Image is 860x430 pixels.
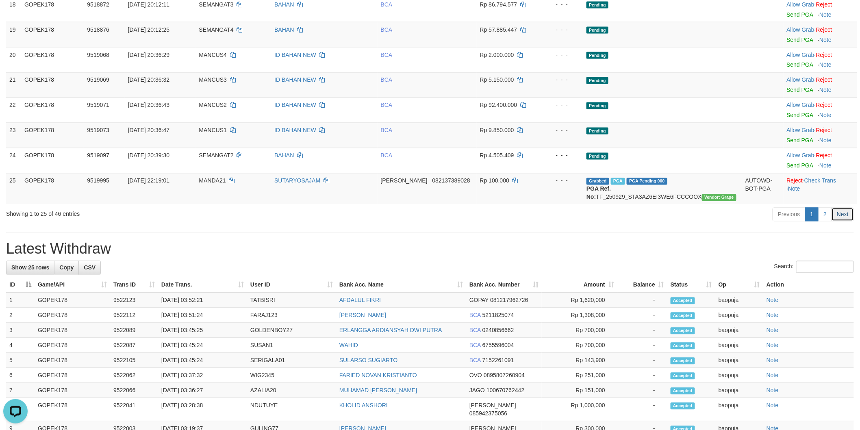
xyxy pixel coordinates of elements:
a: Note [767,372,779,379]
span: CSV [84,265,96,271]
a: Allow Grab [787,26,814,33]
td: 22 [6,98,21,123]
th: Bank Acc. Number: activate to sort column ascending [466,278,542,293]
span: BCA [381,102,392,109]
span: Accepted [671,388,695,395]
th: Op: activate to sort column ascending [715,278,763,293]
th: Status: activate to sort column ascending [667,278,715,293]
td: [DATE] 03:45:25 [158,323,247,338]
td: 9522041 [110,398,158,421]
a: SULARSO SUGIARTO [339,357,397,364]
span: 9519073 [87,127,109,134]
a: Reject [816,52,832,58]
a: 1 [805,208,819,222]
a: Note [767,312,779,319]
span: 9518876 [87,26,109,33]
a: BAHAN [274,152,294,159]
span: [DATE] 20:39:30 [128,152,169,159]
td: FARAJ123 [247,308,336,323]
a: Note [819,87,832,93]
span: Marked by baopuja [611,178,625,185]
td: GOPEK178 [21,72,84,98]
td: [DATE] 03:37:32 [158,368,247,383]
th: ID: activate to sort column descending [6,278,35,293]
a: ID BAHAN NEW [274,102,316,109]
span: Accepted [671,358,695,365]
a: Reject [816,77,832,83]
td: - [617,398,667,421]
td: - [617,338,667,353]
span: MANCUS1 [199,127,227,134]
span: Show 25 rows [11,265,49,271]
td: Rp 251,000 [542,368,617,383]
td: 20 [6,47,21,72]
td: 21 [6,72,21,98]
td: GOPEK178 [21,148,84,173]
span: SEMANGAT4 [199,26,234,33]
span: Vendor URL: https://settle31.1velocity.biz [702,194,736,201]
span: Copy 081217962726 to clipboard [490,297,528,304]
span: Pending [586,77,608,84]
td: GOPEK178 [35,323,110,338]
div: - - - [543,0,580,9]
td: 9522062 [110,368,158,383]
td: 1 [6,293,35,308]
span: Copy 0240856662 to clipboard [482,327,514,334]
span: [PERSON_NAME] [381,178,428,184]
td: Rp 1,308,000 [542,308,617,323]
a: Send PGA [787,62,813,68]
span: Pending [586,27,608,34]
a: Send PGA [787,163,813,169]
a: Allow Grab [787,127,814,134]
span: [DATE] 20:36:43 [128,102,169,109]
th: Game/API: activate to sort column ascending [35,278,110,293]
span: BCA [469,312,481,319]
span: Rp 100.000 [480,178,509,184]
td: GOPEK178 [35,368,110,383]
td: GOPEK178 [35,398,110,421]
td: - [617,308,667,323]
td: - [617,353,667,368]
span: · [787,127,816,134]
th: Date Trans.: activate to sort column ascending [158,278,247,293]
span: Copy 085942375056 to clipboard [469,410,507,417]
button: Open LiveChat chat widget [3,3,28,28]
a: Send PGA [787,87,813,93]
a: Note [819,62,832,68]
div: - - - [543,76,580,84]
td: baopuja [715,308,763,323]
h1: Latest Withdraw [6,241,854,257]
a: ID BAHAN NEW [274,127,316,134]
span: Rp 92.400.000 [480,102,517,109]
td: SERIGALA01 [247,353,336,368]
span: · [787,152,816,159]
a: ID BAHAN NEW [274,77,316,83]
span: Rp 4.505.409 [480,152,514,159]
span: BCA [381,127,392,134]
td: TF_250929_STA3AZ6EI3WE6FCCCOOX [583,173,742,204]
a: [PERSON_NAME] [339,312,386,319]
a: Send PGA [787,37,813,43]
span: BCA [381,152,392,159]
td: 9522123 [110,293,158,308]
span: MANCUS4 [199,52,227,58]
a: Note [819,137,832,144]
td: [DATE] 03:45:24 [158,353,247,368]
td: SUSAN1 [247,338,336,353]
span: 9519069 [87,77,109,83]
a: Note [767,387,779,394]
span: 9519097 [87,152,109,159]
span: Accepted [671,313,695,319]
a: Allow Grab [787,1,814,8]
a: Send PGA [787,112,813,119]
td: 9522066 [110,383,158,398]
span: Accepted [671,328,695,334]
a: SUTARYOSAJAM [274,178,320,184]
td: GOPEK178 [21,22,84,47]
td: · [784,47,857,72]
span: Copy 100670762442 to clipboard [486,387,524,394]
a: AFDALUL FIKRI [339,297,381,304]
span: Grabbed [586,178,609,185]
div: - - - [543,51,580,59]
td: 23 [6,123,21,148]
